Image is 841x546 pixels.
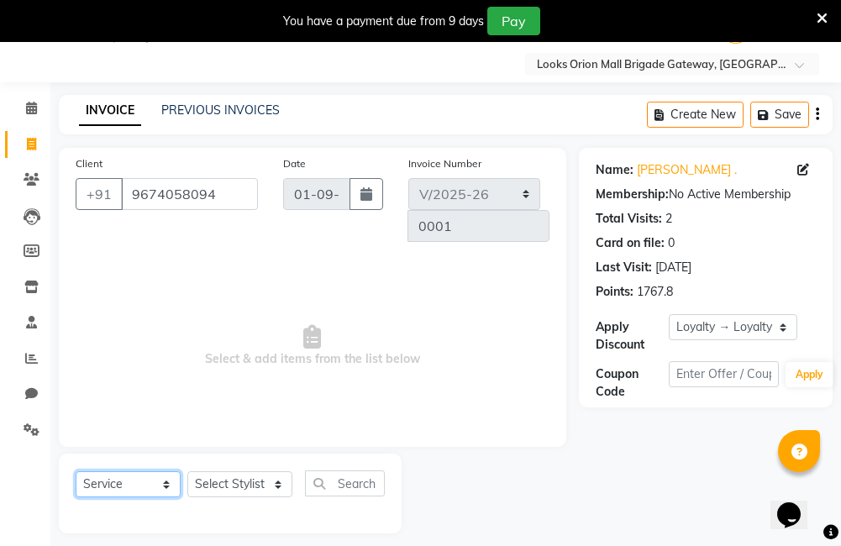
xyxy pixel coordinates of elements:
[770,479,824,529] iframe: chat widget
[161,102,280,118] a: PREVIOUS INVOICES
[283,13,484,30] div: You have a payment due from 9 days
[665,210,672,228] div: 2
[596,234,665,252] div: Card on file:
[596,259,652,276] div: Last Visit:
[596,186,669,203] div: Membership:
[637,283,673,301] div: 1767.8
[647,102,744,128] button: Create New
[76,262,549,430] span: Select & add items from the list below
[408,156,481,171] label: Invoice Number
[76,178,123,210] button: +91
[305,470,385,496] input: Search or Scan
[487,7,540,35] button: Pay
[669,361,779,387] input: Enter Offer / Coupon Code
[637,161,737,179] a: [PERSON_NAME] .
[786,362,833,387] button: Apply
[596,161,633,179] div: Name:
[596,210,662,228] div: Total Visits:
[596,186,816,203] div: No Active Membership
[750,102,809,128] button: Save
[596,318,669,354] div: Apply Discount
[655,259,691,276] div: [DATE]
[79,96,141,126] a: INVOICE
[121,178,258,210] input: Search by Name/Mobile/Email/Code
[596,283,633,301] div: Points:
[76,156,102,171] label: Client
[283,156,306,171] label: Date
[596,365,669,401] div: Coupon Code
[668,234,675,252] div: 0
